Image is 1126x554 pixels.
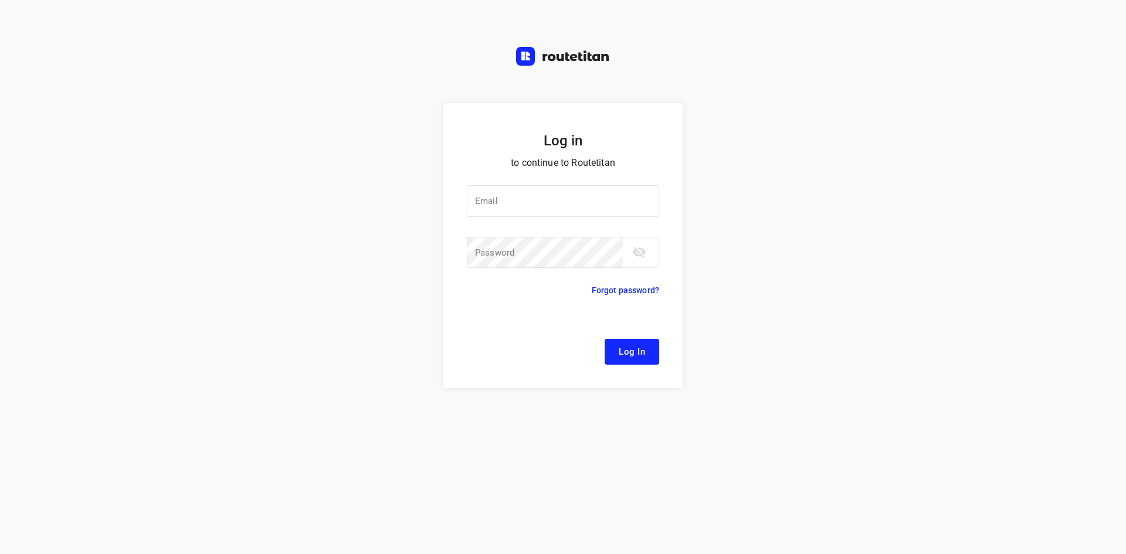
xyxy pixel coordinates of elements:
[619,344,645,359] span: Log In
[467,131,659,150] h5: Log in
[592,283,659,297] p: Forgot password?
[516,47,610,66] img: Routetitan
[605,339,659,365] button: Log In
[628,240,651,264] button: toggle password visibility
[467,155,659,171] p: to continue to Routetitan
